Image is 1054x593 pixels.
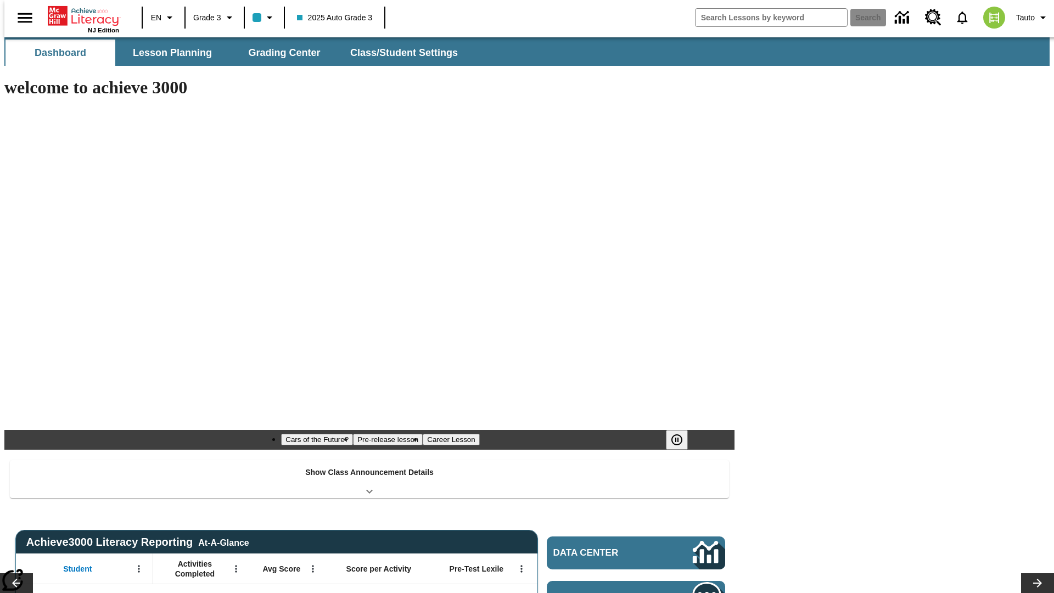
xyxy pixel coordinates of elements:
button: Open Menu [131,561,147,577]
button: Lesson carousel, Next [1021,573,1054,593]
button: Language: EN, Select a language [146,8,181,27]
a: Resource Center, Will open in new tab [918,3,948,32]
h1: welcome to achieve 3000 [4,77,735,98]
button: Slide 2 Pre-release lesson [353,434,423,445]
button: Lesson Planning [117,40,227,66]
span: Lesson Planning [133,47,212,59]
div: Home [48,4,119,33]
div: Pause [666,430,699,450]
span: 2025 Auto Grade 3 [297,12,373,24]
input: search field [696,9,847,26]
span: Achieve3000 Literacy Reporting [26,536,249,549]
button: Open Menu [305,561,321,577]
span: Activities Completed [159,559,231,579]
button: Slide 1 Cars of the Future? [281,434,353,445]
span: Pre-Test Lexile [450,564,504,574]
button: Class/Student Settings [341,40,467,66]
a: Data Center [547,536,725,569]
span: Student [63,564,92,574]
div: Show Class Announcement Details [10,460,729,498]
span: Dashboard [35,47,86,59]
span: EN [151,12,161,24]
span: Tauto [1016,12,1035,24]
span: NJ Edition [88,27,119,33]
button: Select a new avatar [977,3,1012,32]
div: At-A-Glance [198,536,249,548]
div: SubNavbar [4,37,1050,66]
a: Home [48,5,119,27]
button: Class color is light blue. Change class color [248,8,281,27]
a: Notifications [948,3,977,32]
button: Slide 3 Career Lesson [423,434,479,445]
button: Grading Center [229,40,339,66]
button: Pause [666,430,688,450]
span: Grade 3 [193,12,221,24]
span: Data Center [553,547,656,558]
span: Avg Score [262,564,300,574]
button: Open Menu [228,561,244,577]
img: avatar image [983,7,1005,29]
button: Grade: Grade 3, Select a grade [189,8,240,27]
span: Score per Activity [346,564,412,574]
button: Profile/Settings [1012,8,1054,27]
div: SubNavbar [4,40,468,66]
span: Grading Center [248,47,320,59]
button: Open side menu [9,2,41,34]
button: Dashboard [5,40,115,66]
span: Class/Student Settings [350,47,458,59]
p: Show Class Announcement Details [305,467,434,478]
a: Data Center [888,3,918,33]
button: Open Menu [513,561,530,577]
